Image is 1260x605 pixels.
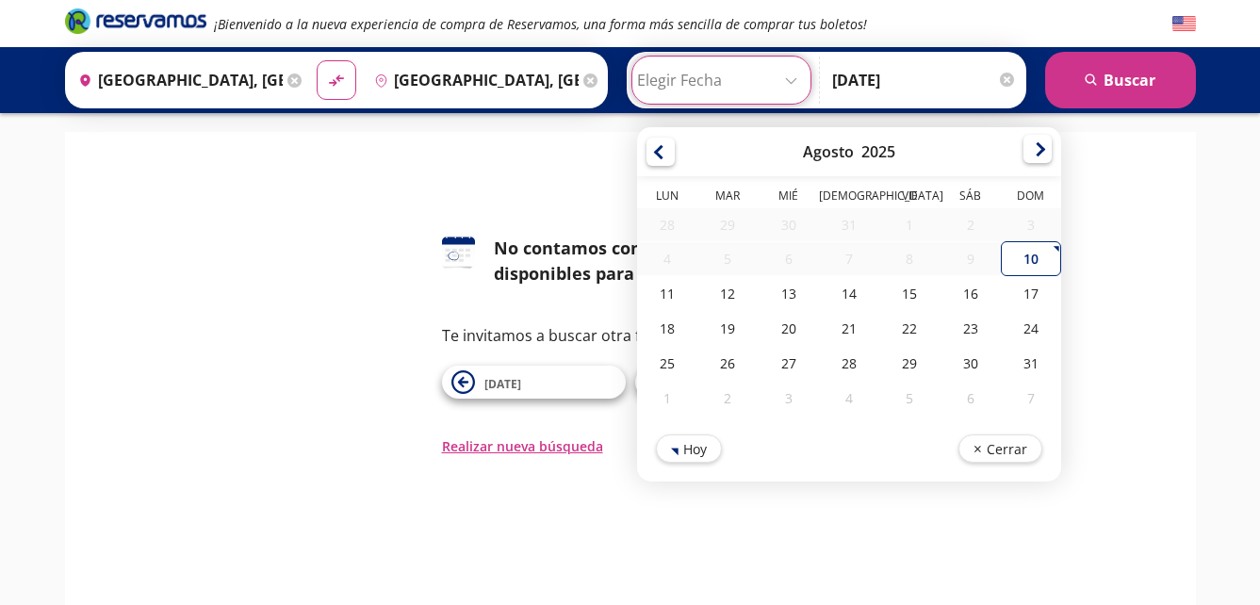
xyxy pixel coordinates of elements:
[818,188,878,208] th: Jueves
[879,208,940,241] div: 01-Ago-25
[940,188,1000,208] th: Sábado
[818,346,878,381] div: 28-Ago-25
[637,208,697,241] div: 28-Jul-25
[1000,276,1060,311] div: 17-Ago-25
[758,208,818,241] div: 30-Jul-25
[484,376,521,392] span: [DATE]
[697,208,758,241] div: 29-Jul-25
[879,276,940,311] div: 15-Ago-25
[803,141,854,162] div: Agosto
[879,242,940,275] div: 08-Ago-25
[1000,381,1060,416] div: 07-Sep-25
[637,346,697,381] div: 25-Ago-25
[494,236,819,286] div: No contamos con horarios disponibles para esta fecha
[758,346,818,381] div: 27-Ago-25
[818,242,878,275] div: 07-Ago-25
[65,7,206,35] i: Brand Logo
[637,276,697,311] div: 11-Ago-25
[861,141,895,162] div: 2025
[957,434,1041,463] button: Cerrar
[697,242,758,275] div: 05-Ago-25
[637,381,697,416] div: 01-Sep-25
[442,436,603,456] button: Realizar nueva búsqueda
[940,311,1000,346] div: 23-Ago-25
[367,57,579,104] input: Buscar Destino
[442,324,819,347] p: Te invitamos a buscar otra fecha o ruta
[1045,52,1196,108] button: Buscar
[1000,346,1060,381] div: 31-Ago-25
[940,346,1000,381] div: 30-Ago-25
[879,188,940,208] th: Viernes
[758,242,818,275] div: 06-Ago-25
[940,242,1000,275] div: 09-Ago-25
[65,7,206,41] a: Brand Logo
[758,188,818,208] th: Miércoles
[1000,208,1060,241] div: 03-Ago-25
[940,208,1000,241] div: 02-Ago-25
[758,381,818,416] div: 03-Sep-25
[697,276,758,311] div: 12-Ago-25
[758,276,818,311] div: 13-Ago-25
[879,311,940,346] div: 22-Ago-25
[697,188,758,208] th: Martes
[879,346,940,381] div: 29-Ago-25
[818,276,878,311] div: 14-Ago-25
[637,242,697,275] div: 04-Ago-25
[71,57,283,104] input: Buscar Origen
[697,346,758,381] div: 26-Ago-25
[1000,188,1060,208] th: Domingo
[818,381,878,416] div: 04-Sep-25
[1000,241,1060,276] div: 10-Ago-25
[697,311,758,346] div: 19-Ago-25
[697,381,758,416] div: 02-Sep-25
[656,434,722,463] button: Hoy
[879,381,940,416] div: 05-Sep-25
[940,381,1000,416] div: 06-Sep-25
[1000,311,1060,346] div: 24-Ago-25
[442,366,626,399] button: [DATE]
[818,311,878,346] div: 21-Ago-25
[818,208,878,241] div: 31-Jul-25
[635,366,819,399] button: [DATE]
[1172,12,1196,36] button: English
[832,57,1017,104] input: Opcional
[214,15,867,33] em: ¡Bienvenido a la nueva experiencia de compra de Reservamos, una forma más sencilla de comprar tus...
[940,276,1000,311] div: 16-Ago-25
[637,57,806,104] input: Elegir Fecha
[637,311,697,346] div: 18-Ago-25
[758,311,818,346] div: 20-Ago-25
[637,188,697,208] th: Lunes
